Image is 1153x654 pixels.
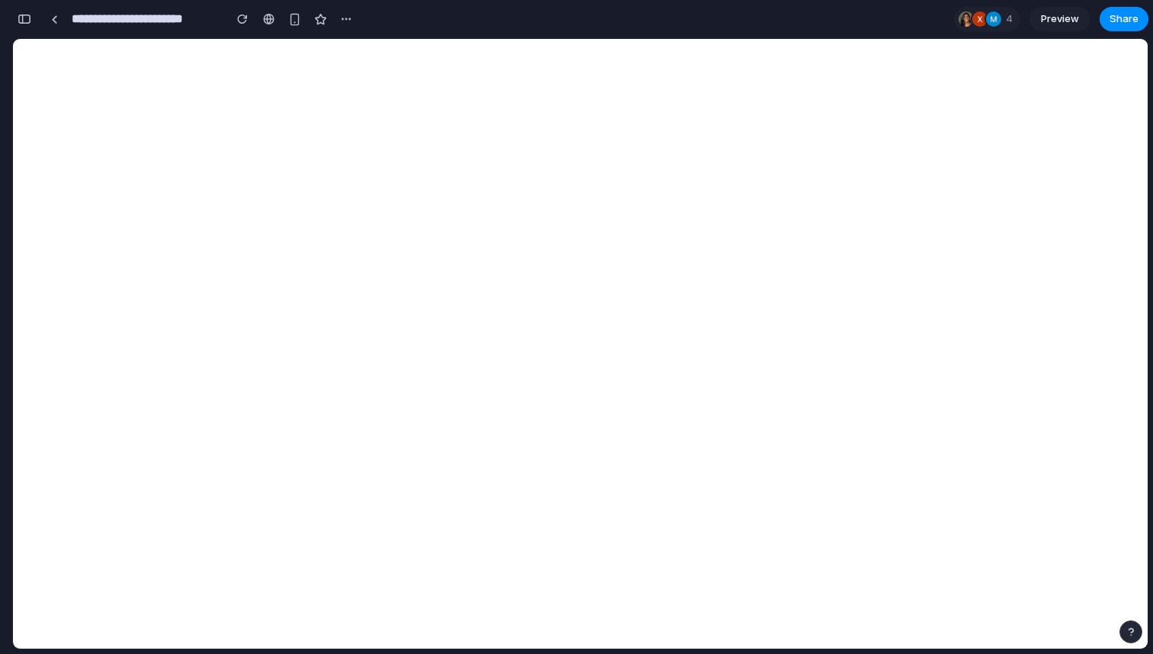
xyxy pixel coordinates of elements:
span: Share [1110,11,1139,27]
span: Preview [1041,11,1079,27]
a: Preview [1029,7,1090,31]
span: 4 [1006,11,1017,27]
button: Share [1100,7,1148,31]
div: 4 [954,7,1020,31]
